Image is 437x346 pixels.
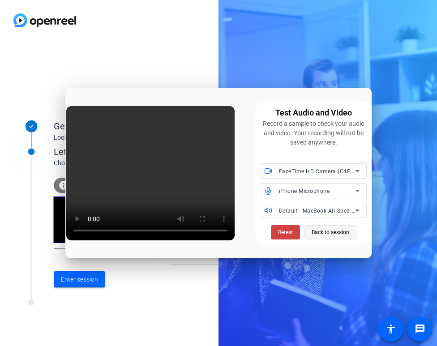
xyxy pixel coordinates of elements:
mat-icon: message [415,324,425,334]
span: Default - MacBook Air Speakers (Built-in) [279,207,385,214]
span: Enter session [61,275,98,284]
span: Retest [278,228,293,236]
span: Back to session [312,224,349,241]
div: Test Audio and Video [275,107,352,119]
span: Default - MacBook Air Speakers (Built-in) [172,252,278,260]
div: Get Ready! [54,120,233,133]
div: Looks like you've been invited to join [54,133,233,142]
button: Back to session [304,225,356,239]
mat-icon: accessibility [386,324,396,334]
span: iPhone Microphone [279,188,330,194]
div: Record a sample to check your audio and video. Your recording will not be saved anywhere. [261,119,367,147]
button: Retest [271,225,300,239]
div: Let's get connected. [54,145,251,158]
mat-icon: info [58,180,69,191]
span: FaceTime HD Camera (C4E1:9BFB) [279,167,371,175]
div: Choose your settings [54,158,251,168]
